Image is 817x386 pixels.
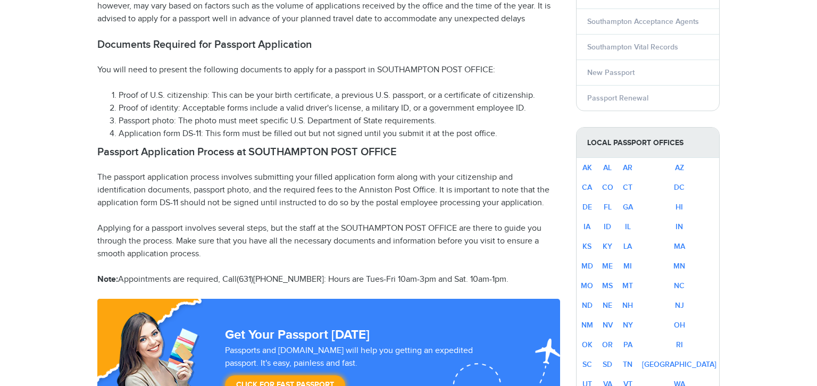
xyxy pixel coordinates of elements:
[581,262,593,271] a: MD
[225,327,370,342] strong: Get Your Passport [DATE]
[587,17,699,26] a: Southampton Acceptance Agents
[674,242,685,251] a: MA
[582,301,593,310] a: ND
[119,115,560,128] li: Passport photo: The photo must meet specific U.S. Department of State requirements.
[583,222,590,231] a: IA
[582,163,592,172] a: AK
[642,360,716,369] a: [GEOGRAPHIC_DATA]
[675,163,684,172] a: AZ
[582,183,592,192] a: CA
[622,281,633,290] a: MT
[602,183,613,192] a: CO
[577,128,719,158] strong: Local Passport Offices
[603,360,612,369] a: SD
[97,146,560,158] h2: Passport Application Process at SOUTHAMPTON POST OFFICE
[97,171,560,209] p: The passport application process involves submitting your filled application form along with your...
[674,183,685,192] a: DC
[603,163,612,172] a: AL
[622,301,633,310] a: NH
[582,360,592,369] a: SC
[623,203,633,212] a: GA
[97,273,560,286] p: Appointments are required, Call(631)[PHONE_NUMBER]: Hours are Tues-Fri 10am-3pm and Sat. 10am-1pm.
[674,281,685,290] a: NC
[673,262,685,271] a: MN
[587,94,648,103] a: Passport Renewal
[587,43,678,52] a: Southampton Vital Records
[602,281,613,290] a: MS
[623,321,633,330] a: NY
[97,64,560,77] p: You will need to present the following documents to apply for a passport in SOUTHAMPTON POST OFFICE:
[582,242,591,251] a: KS
[119,128,560,140] li: Application form DS-11: This form must be filled out but not signed until you submit it at the po...
[623,183,632,192] a: CT
[603,301,612,310] a: NE
[581,281,593,290] a: MO
[582,203,592,212] a: DE
[623,163,632,172] a: AR
[604,222,611,231] a: ID
[602,262,613,271] a: ME
[97,222,560,261] p: Applying for a passport involves several steps, but the staff at the SOUTHAMPTON POST OFFICE are ...
[625,222,631,231] a: IL
[676,340,683,349] a: RI
[674,321,685,330] a: OH
[119,102,560,115] li: Proof of identity: Acceptable forms include a valid driver's license, a military ID, or a governm...
[623,242,632,251] a: LA
[97,38,560,51] h2: Documents Required for Passport Application
[623,262,632,271] a: MI
[582,340,593,349] a: OK
[623,360,632,369] a: TN
[119,89,560,102] li: Proof of U.S. citizenship: This can be your birth certificate, a previous U.S. passport, or a cer...
[602,340,613,349] a: OR
[603,242,612,251] a: KY
[623,340,632,349] a: PA
[676,203,683,212] a: HI
[581,321,593,330] a: NM
[604,203,612,212] a: FL
[675,301,684,310] a: NJ
[603,321,613,330] a: NV
[587,68,635,77] a: New Passport
[676,222,683,231] a: IN
[97,274,118,284] strong: Note:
